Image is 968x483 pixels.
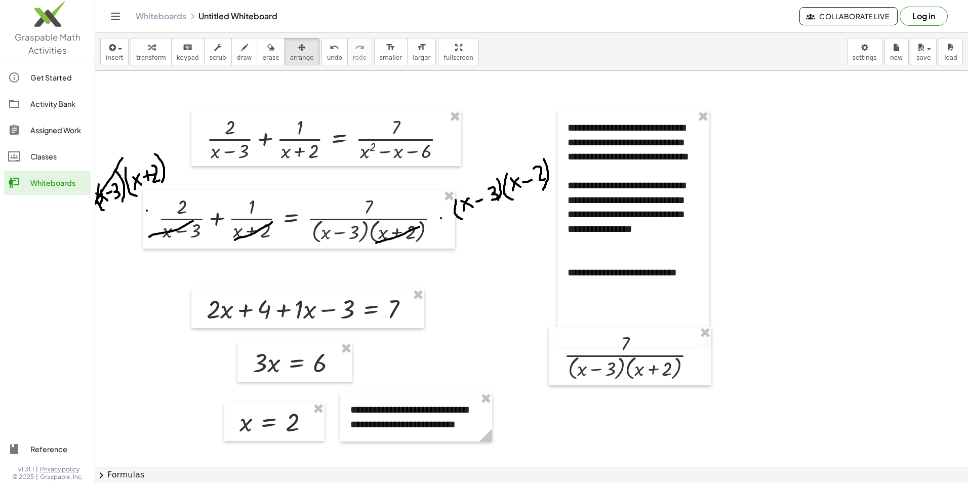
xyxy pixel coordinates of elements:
span: load [944,54,957,61]
button: erase [257,38,285,65]
button: load [939,38,963,65]
span: Graspable Math Activities [15,31,80,56]
button: format_sizelarger [407,38,436,65]
i: format_size [386,42,395,54]
span: erase [262,54,279,61]
button: Toggle navigation [107,8,124,24]
i: format_size [417,42,426,54]
i: keyboard [183,42,192,54]
span: | [36,473,38,481]
button: fullscreen [438,38,478,65]
span: save [916,54,931,61]
span: fullscreen [443,54,473,61]
span: settings [853,54,877,61]
a: Classes [4,144,91,169]
button: chevron_rightFormulas [95,467,968,483]
button: redoredo [347,38,372,65]
a: Privacy policy [40,465,83,473]
button: Log in [900,7,948,26]
a: Activity Bank [4,92,91,116]
div: Get Started [30,71,87,84]
i: undo [330,42,339,54]
span: undo [327,54,342,61]
button: settings [847,38,882,65]
div: Reference [30,443,87,455]
button: scrub [204,38,232,65]
button: Collaborate Live [799,7,898,25]
button: format_sizesmaller [374,38,408,65]
span: new [890,54,903,61]
span: © 2025 [12,473,34,481]
span: draw [237,54,252,61]
button: undoundo [321,38,348,65]
span: scrub [210,54,226,61]
button: arrange [285,38,319,65]
button: transform [131,38,172,65]
span: chevron_right [95,469,107,481]
a: Reference [4,437,91,461]
i: redo [355,42,365,54]
span: larger [413,54,430,61]
div: Activity Bank [30,98,87,110]
button: save [911,38,937,65]
a: Whiteboards [4,171,91,195]
span: Collaborate Live [808,12,889,21]
a: Whiteboards [136,11,186,21]
button: new [884,38,909,65]
span: arrange [290,54,314,61]
span: redo [353,54,367,61]
span: insert [106,54,123,61]
a: Assigned Work [4,118,91,142]
div: Assigned Work [30,124,87,136]
span: smaller [380,54,402,61]
span: keypad [177,54,199,61]
a: Get Started [4,65,91,90]
span: | [36,465,38,473]
button: insert [100,38,129,65]
span: v1.31.1 [18,465,34,473]
span: Graspable, Inc. [40,473,83,481]
button: keyboardkeypad [171,38,205,65]
button: draw [231,38,258,65]
div: Classes [30,150,87,163]
span: transform [136,54,166,61]
div: Whiteboards [30,177,87,189]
